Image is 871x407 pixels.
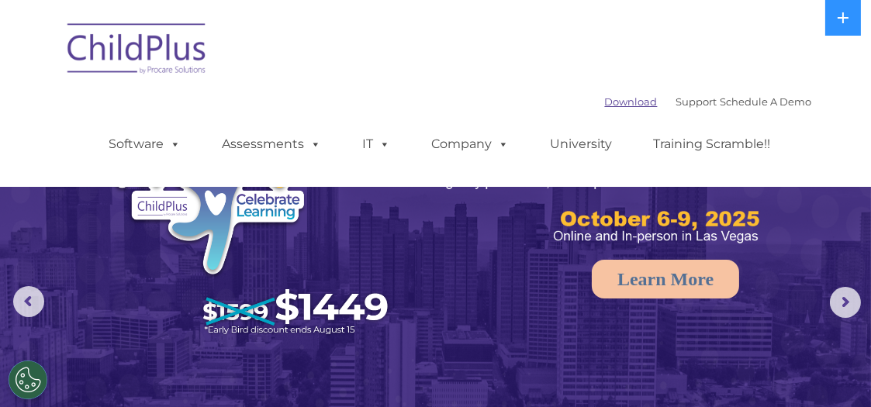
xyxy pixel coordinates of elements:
[592,260,739,298] a: Learn More
[94,129,197,160] a: Software
[535,129,628,160] a: University
[605,95,812,108] font: |
[9,360,47,399] button: Cookies Settings
[60,12,215,90] img: ChildPlus by Procare Solutions
[347,129,406,160] a: IT
[416,129,525,160] a: Company
[605,95,658,108] a: Download
[638,129,786,160] a: Training Scramble!!
[676,95,717,108] a: Support
[721,95,812,108] a: Schedule A Demo
[207,129,337,160] a: Assessments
